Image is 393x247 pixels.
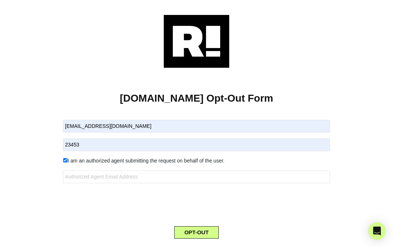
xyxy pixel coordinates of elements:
[368,222,386,240] div: Open Intercom Messenger
[11,92,382,105] h1: [DOMAIN_NAME] Opt-Out Form
[63,138,330,151] input: Zipcode
[63,120,330,133] input: Email Address
[164,15,229,68] img: Retention.com
[57,157,336,165] div: I am an authorized agent submitting the request on behalf of the user.
[141,189,252,217] iframe: reCAPTCHA
[174,226,219,239] button: OPT-OUT
[63,170,330,183] input: Authorized Agent Email Address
